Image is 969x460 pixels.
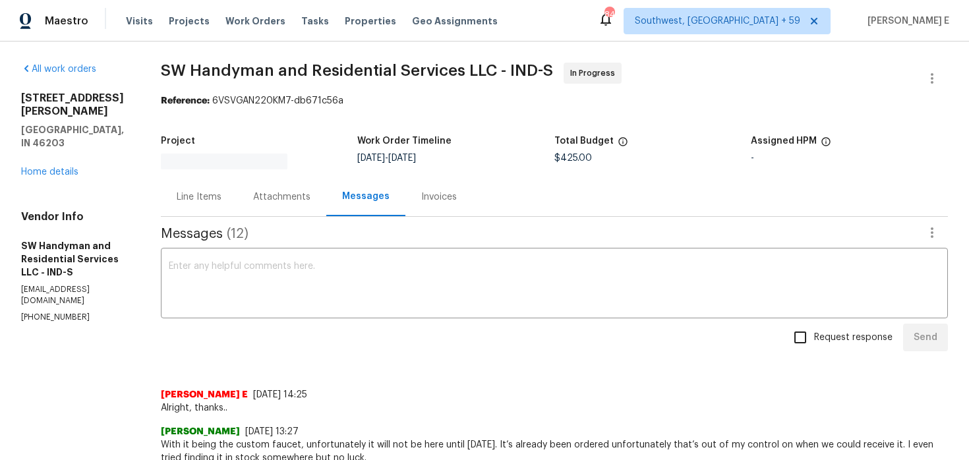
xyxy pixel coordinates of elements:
[357,154,416,163] span: -
[21,239,129,279] h5: SW Handyman and Residential Services LLC - IND-S
[161,63,553,78] span: SW Handyman and Residential Services LLC - IND-S
[161,96,210,105] b: Reference:
[554,136,614,146] h5: Total Budget
[161,388,248,401] span: [PERSON_NAME] E
[862,14,949,28] span: [PERSON_NAME] E
[357,136,452,146] h5: Work Order Timeline
[357,154,385,163] span: [DATE]
[169,14,210,28] span: Projects
[821,136,831,154] span: The hpm assigned to this work order.
[21,284,129,306] p: [EMAIL_ADDRESS][DOMAIN_NAME]
[345,14,396,28] span: Properties
[421,190,457,204] div: Invoices
[161,136,195,146] h5: Project
[570,67,620,80] span: In Progress
[245,427,299,436] span: [DATE] 13:27
[751,136,817,146] h5: Assigned HPM
[21,92,129,118] h2: [STREET_ADDRESS][PERSON_NAME]
[126,14,153,28] span: Visits
[253,190,310,204] div: Attachments
[227,227,249,241] span: ( 12 )
[161,94,948,107] div: 6VSVGAN220KM7-db671c56a
[161,227,916,241] span: Messages
[635,14,800,28] span: Southwest, [GEOGRAPHIC_DATA] + 59
[177,190,221,204] div: Line Items
[161,401,948,415] span: Alright, thanks..
[45,14,88,28] span: Maestro
[604,8,614,21] div: 845
[342,190,390,203] div: Messages
[21,312,129,323] p: [PHONE_NUMBER]
[21,123,129,150] h5: [GEOGRAPHIC_DATA], IN 46203
[814,331,893,345] span: Request response
[21,65,96,74] a: All work orders
[21,210,129,223] h4: Vendor Info
[388,154,416,163] span: [DATE]
[301,16,329,26] span: Tasks
[751,154,948,163] div: -
[554,154,592,163] span: $425.00
[161,425,240,438] span: [PERSON_NAME]
[253,390,307,399] span: [DATE] 14:25
[412,14,498,28] span: Geo Assignments
[21,167,78,177] a: Home details
[225,14,285,28] span: Work Orders
[618,136,628,154] span: The total cost of line items that have been proposed by Opendoor. This sum includes line items th...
